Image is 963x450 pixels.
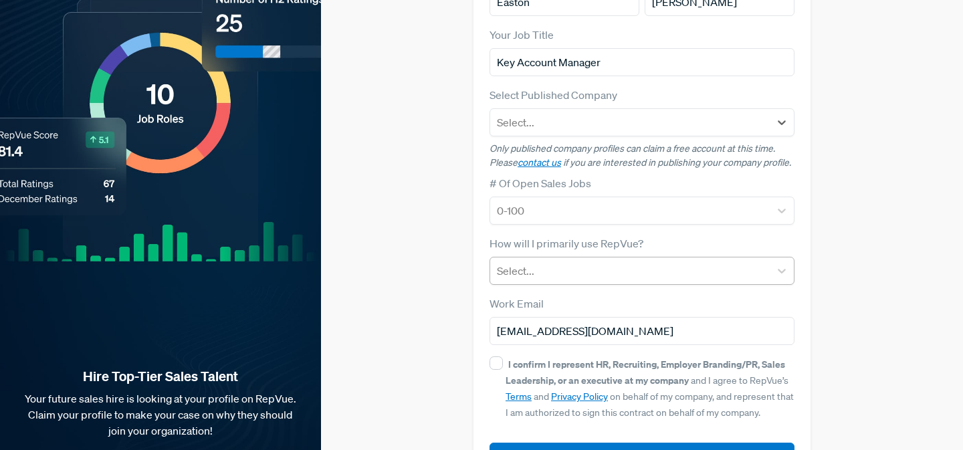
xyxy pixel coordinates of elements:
label: How will I primarily use RepVue? [490,235,643,251]
a: Terms [506,390,532,403]
strong: I confirm I represent HR, Recruiting, Employer Branding/PR, Sales Leadership, or an executive at ... [506,358,785,386]
p: Only published company profiles can claim a free account at this time. Please if you are interest... [490,142,794,170]
span: and I agree to RepVue’s and on behalf of my company, and represent that I am authorized to sign t... [506,358,794,419]
input: Title [490,48,794,76]
a: contact us [518,156,561,168]
label: Select Published Company [490,87,617,103]
a: Privacy Policy [551,390,608,403]
input: Email [490,317,794,345]
label: # Of Open Sales Jobs [490,175,591,191]
label: Work Email [490,296,544,312]
label: Your Job Title [490,27,554,43]
p: Your future sales hire is looking at your profile on RepVue. Claim your profile to make your case... [21,390,300,439]
strong: Hire Top-Tier Sales Talent [21,368,300,385]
